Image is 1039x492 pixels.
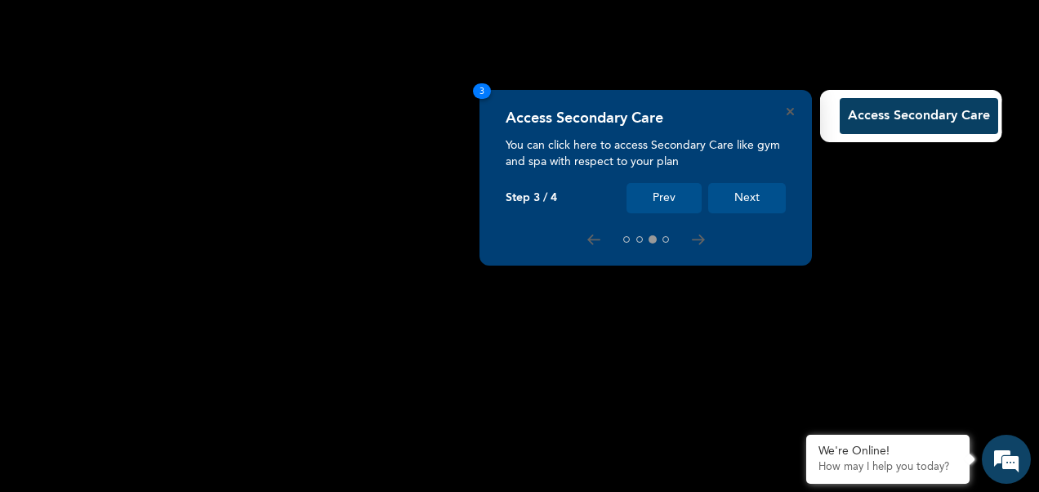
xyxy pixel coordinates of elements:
[30,82,66,123] img: d_794563401_company_1708531726252_794563401
[627,183,702,213] button: Prev
[473,83,491,99] span: 3
[85,92,274,113] div: Chat with us now
[160,409,312,459] div: FAQs
[818,461,957,474] p: How may I help you today?
[8,351,311,409] textarea: Type your message and hit 'Enter'
[95,159,225,324] span: We're online!
[818,445,957,458] div: We're Online!
[506,137,786,170] p: You can click here to access Secondary Care like gym and spa with respect to your plan
[708,183,786,213] button: Next
[506,191,557,205] p: Step 3 / 4
[268,8,307,47] div: Minimize live chat window
[787,108,794,115] button: Close
[506,110,663,127] h4: Access Secondary Care
[840,98,998,134] button: Access Secondary Care
[8,437,160,449] span: Conversation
